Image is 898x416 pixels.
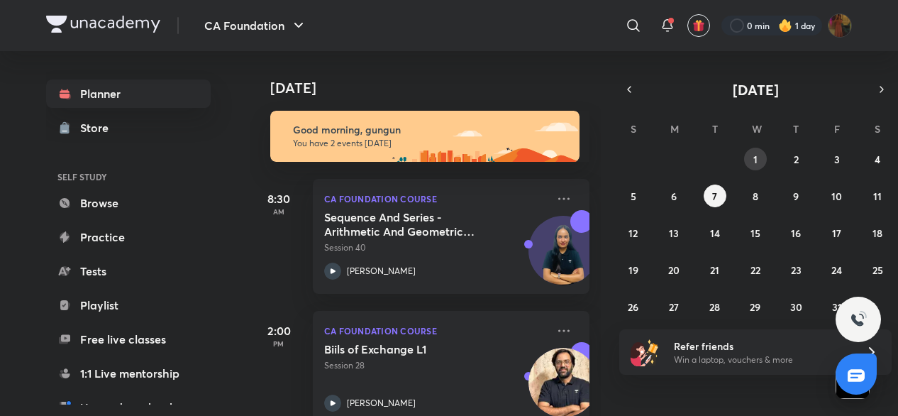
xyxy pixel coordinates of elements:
[712,122,718,136] abbr: Tuesday
[46,359,211,388] a: 1:1 Live mentorship
[866,185,889,207] button: October 11, 2025
[791,263,802,277] abbr: October 23, 2025
[46,325,211,354] a: Free live classes
[668,263,680,277] abbr: October 20, 2025
[710,263,719,277] abbr: October 21, 2025
[826,221,848,244] button: October 17, 2025
[671,190,677,203] abbr: October 6, 2025
[270,111,580,162] img: morning
[744,258,767,281] button: October 22, 2025
[529,224,597,292] img: Avatar
[753,153,758,166] abbr: October 1, 2025
[46,291,211,319] a: Playlist
[80,119,117,136] div: Store
[622,221,645,244] button: October 12, 2025
[709,300,720,314] abbr: October 28, 2025
[46,114,211,142] a: Store
[785,221,807,244] button: October 16, 2025
[793,122,799,136] abbr: Thursday
[744,185,767,207] button: October 8, 2025
[778,18,792,33] img: streak
[785,258,807,281] button: October 23, 2025
[622,258,645,281] button: October 19, 2025
[293,124,567,136] h6: Good morning, gungun
[250,339,307,348] p: PM
[270,80,604,97] h4: [DATE]
[347,265,416,278] p: [PERSON_NAME]
[875,122,880,136] abbr: Saturday
[875,153,880,166] abbr: October 4, 2025
[785,185,807,207] button: October 9, 2025
[628,263,638,277] abbr: October 19, 2025
[324,342,501,356] h5: Biils of Exchange L1
[628,226,638,240] abbr: October 12, 2025
[744,148,767,170] button: October 1, 2025
[324,210,501,239] h5: Sequence And Series - Arithmetic And Geometric Progressions - IV
[704,221,726,244] button: October 14, 2025
[293,138,567,149] p: You have 2 events [DATE]
[663,258,685,281] button: October 20, 2025
[46,16,160,36] a: Company Logo
[826,295,848,318] button: October 31, 2025
[46,257,211,285] a: Tests
[866,148,889,170] button: October 4, 2025
[692,19,705,32] img: avatar
[324,322,547,339] p: CA Foundation Course
[674,339,848,354] h6: Refer friends
[826,258,848,281] button: October 24, 2025
[752,122,762,136] abbr: Wednesday
[834,153,840,166] abbr: October 3, 2025
[670,122,679,136] abbr: Monday
[873,190,882,203] abbr: October 11, 2025
[832,226,841,240] abbr: October 17, 2025
[834,122,840,136] abbr: Friday
[831,190,842,203] abbr: October 10, 2025
[669,300,679,314] abbr: October 27, 2025
[46,80,211,108] a: Planner
[687,14,710,37] button: avatar
[790,300,802,314] abbr: October 30, 2025
[785,295,807,318] button: October 30, 2025
[324,359,547,372] p: Session 28
[622,295,645,318] button: October 26, 2025
[832,300,842,314] abbr: October 31, 2025
[850,311,867,328] img: ttu
[866,221,889,244] button: October 18, 2025
[826,185,848,207] button: October 10, 2025
[704,258,726,281] button: October 21, 2025
[46,16,160,33] img: Company Logo
[663,221,685,244] button: October 13, 2025
[324,190,547,207] p: CA Foundation Course
[704,185,726,207] button: October 7, 2025
[753,190,758,203] abbr: October 8, 2025
[674,354,848,366] p: Win a laptop, vouchers & more
[785,148,807,170] button: October 2, 2025
[744,295,767,318] button: October 29, 2025
[639,80,872,99] button: [DATE]
[663,185,685,207] button: October 6, 2025
[631,122,636,136] abbr: Sunday
[628,300,638,314] abbr: October 26, 2025
[631,338,659,366] img: referral
[46,165,211,189] h6: SELF STUDY
[631,190,636,203] abbr: October 5, 2025
[622,185,645,207] button: October 5, 2025
[710,226,720,240] abbr: October 14, 2025
[791,226,801,240] abbr: October 16, 2025
[704,295,726,318] button: October 28, 2025
[663,295,685,318] button: October 27, 2025
[669,226,679,240] abbr: October 13, 2025
[750,226,760,240] abbr: October 15, 2025
[831,263,842,277] abbr: October 24, 2025
[196,11,316,40] button: CA Foundation
[46,189,211,217] a: Browse
[794,153,799,166] abbr: October 2, 2025
[250,207,307,216] p: AM
[744,221,767,244] button: October 15, 2025
[866,258,889,281] button: October 25, 2025
[46,223,211,251] a: Practice
[750,300,760,314] abbr: October 29, 2025
[347,397,416,410] p: [PERSON_NAME]
[793,190,799,203] abbr: October 9, 2025
[250,322,307,339] h5: 2:00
